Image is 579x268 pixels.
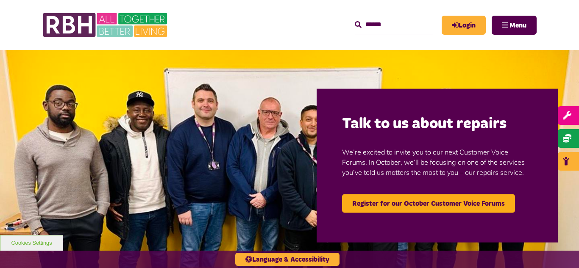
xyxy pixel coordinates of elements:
[442,16,486,35] a: MyRBH
[42,8,170,41] img: RBH
[235,253,340,266] button: Language & Accessibility
[342,114,532,134] h2: Talk to us about repairs
[342,134,532,190] p: We’re excited to invite you to our next Customer Voice Forums. In October, we’ll be focusing on o...
[541,230,579,268] iframe: Netcall Web Assistant for live chat
[342,194,515,213] a: Register for our October Customer Voice Forums
[509,22,526,29] span: Menu
[492,16,537,35] button: Navigation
